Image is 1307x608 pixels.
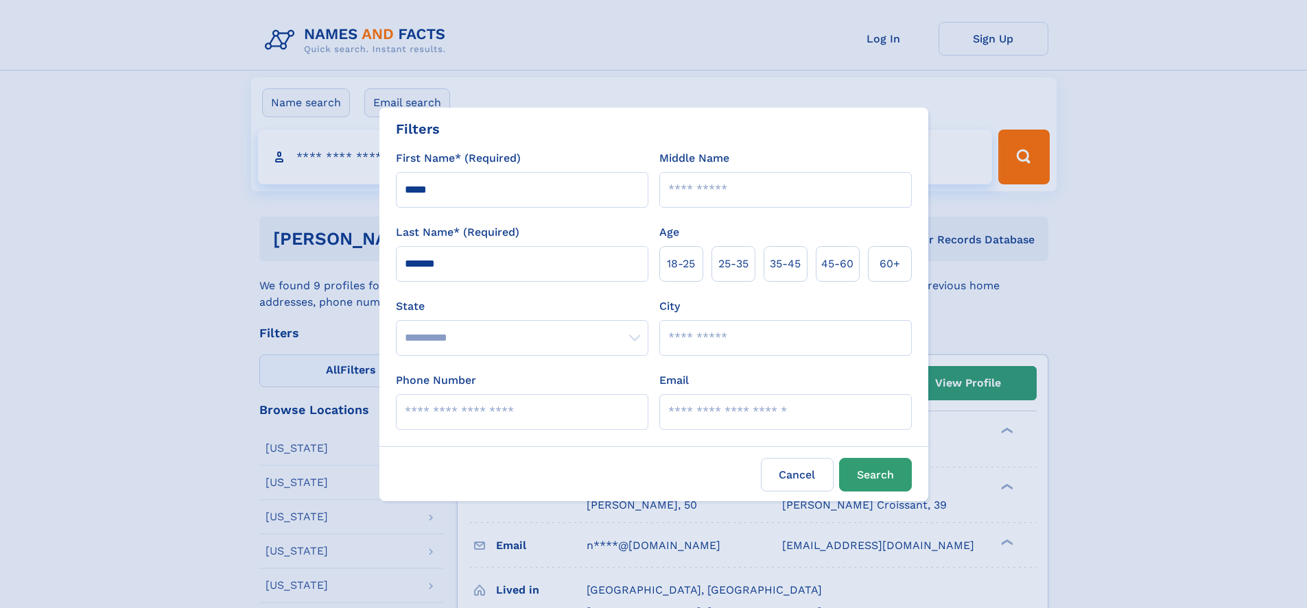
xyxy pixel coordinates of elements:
[770,256,801,272] span: 35‑45
[396,298,648,315] label: State
[761,458,834,491] label: Cancel
[396,150,521,167] label: First Name* (Required)
[880,256,900,272] span: 60+
[659,150,729,167] label: Middle Name
[718,256,749,272] span: 25‑35
[821,256,853,272] span: 45‑60
[659,224,679,241] label: Age
[659,298,680,315] label: City
[396,224,519,241] label: Last Name* (Required)
[396,372,476,389] label: Phone Number
[667,256,695,272] span: 18‑25
[839,458,912,491] button: Search
[659,372,689,389] label: Email
[396,119,440,139] div: Filters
